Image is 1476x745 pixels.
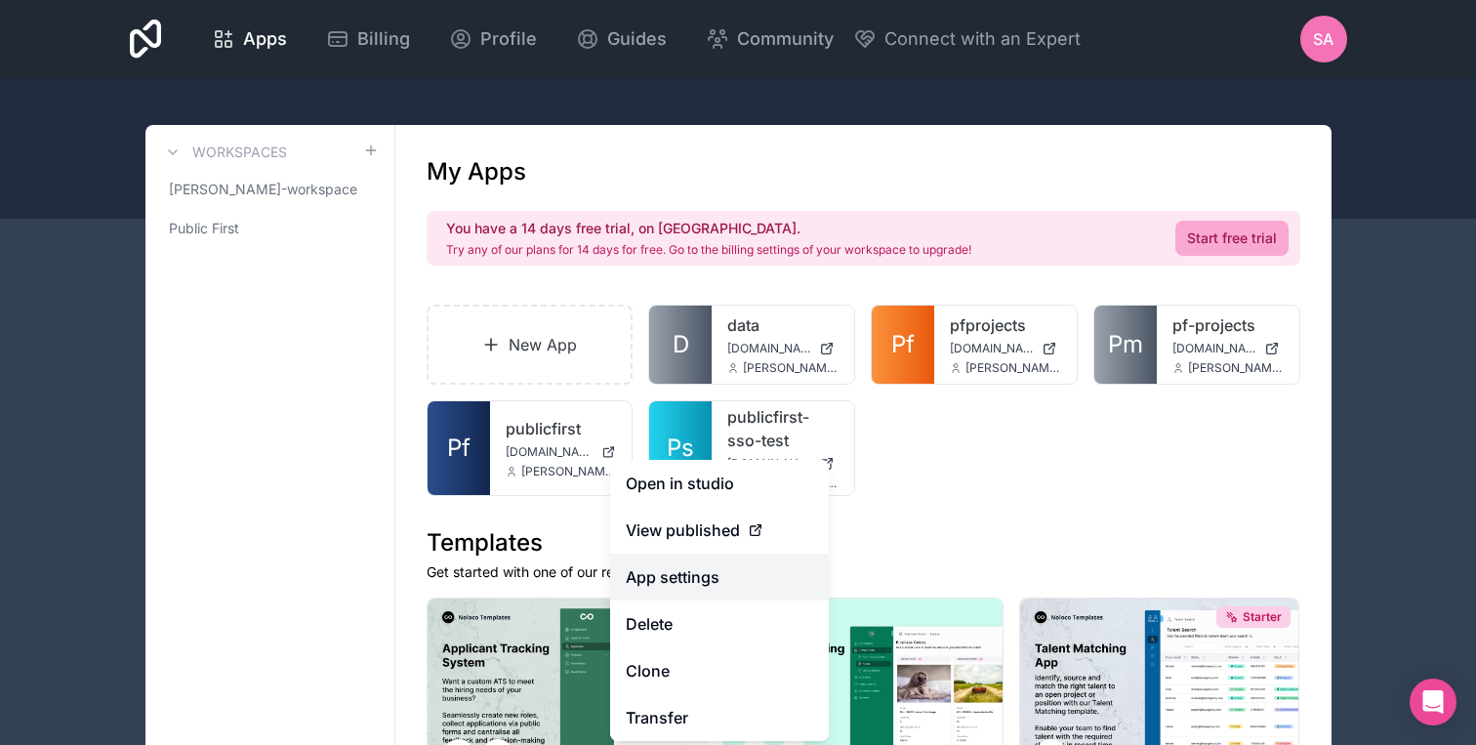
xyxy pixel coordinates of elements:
span: [PERSON_NAME][EMAIL_ADDRESS][DOMAIN_NAME] [743,360,839,376]
span: [DOMAIN_NAME] [950,341,1034,356]
a: [PERSON_NAME]-workspace [161,172,379,207]
a: Clone [610,647,829,694]
span: Starter [1243,609,1282,625]
a: Workspaces [161,141,287,164]
div: Open Intercom Messenger [1410,679,1456,725]
span: [PERSON_NAME][EMAIL_ADDRESS][DOMAIN_NAME] [965,360,1061,376]
a: Start free trial [1175,221,1289,256]
a: Ps [649,401,712,495]
a: Public First [161,211,379,246]
span: Apps [243,25,287,53]
a: publicfirst [506,417,617,440]
a: Transfer [610,694,829,741]
span: [PERSON_NAME][EMAIL_ADDRESS][DOMAIN_NAME] [1188,360,1284,376]
span: Connect with an Expert [884,25,1081,53]
span: [DOMAIN_NAME] [727,341,811,356]
a: Apps [196,18,303,61]
a: New App [427,305,634,385]
span: Ps [667,433,694,464]
span: [DOMAIN_NAME] [1172,341,1256,356]
span: [DOMAIN_NAME] [727,456,811,472]
button: Delete [610,600,829,647]
a: Pf [872,306,934,384]
span: [DOMAIN_NAME] [506,444,594,460]
span: Profile [480,25,537,53]
a: [DOMAIN_NAME] [1172,341,1284,356]
h2: You have a 14 days free trial, on [GEOGRAPHIC_DATA]. [446,219,971,238]
a: Pm [1094,306,1157,384]
a: [DOMAIN_NAME] [727,341,839,356]
span: Community [737,25,834,53]
a: [DOMAIN_NAME] [727,456,839,472]
span: SA [1313,27,1333,51]
a: Community [690,18,849,61]
span: Pm [1108,329,1143,360]
a: publicfirst-sso-test [727,405,839,452]
a: Open in studio [610,460,829,507]
a: App settings [610,554,829,600]
h1: My Apps [427,156,526,187]
span: [PERSON_NAME]-workspace [169,180,357,199]
a: View published [610,507,829,554]
span: Public First [169,219,239,238]
a: D [649,306,712,384]
a: data [727,313,839,337]
a: Billing [310,18,426,61]
span: View published [626,518,740,542]
a: pf-projects [1172,313,1284,337]
span: Guides [607,25,667,53]
span: D [673,329,689,360]
span: Pf [447,433,471,464]
span: [PERSON_NAME][EMAIL_ADDRESS][DOMAIN_NAME] [521,464,617,479]
span: Pf [891,329,915,360]
p: Get started with one of our ready-made templates [427,562,1300,582]
p: Try any of our plans for 14 days for free. Go to the billing settings of your workspace to upgrade! [446,242,971,258]
span: Billing [357,25,410,53]
a: Guides [560,18,682,61]
a: [DOMAIN_NAME] [950,341,1061,356]
h1: Templates [427,527,1300,559]
a: Profile [433,18,553,61]
a: [DOMAIN_NAME] [506,444,617,460]
button: Connect with an Expert [853,25,1081,53]
a: Pf [428,401,490,495]
h3: Workspaces [192,143,287,162]
a: pfprojects [950,313,1061,337]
